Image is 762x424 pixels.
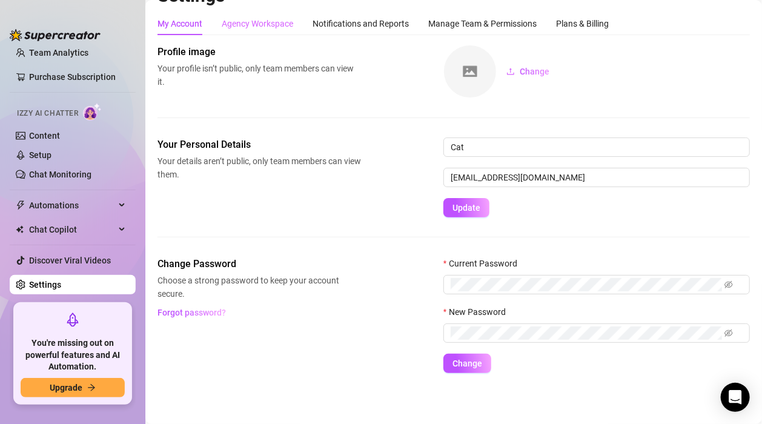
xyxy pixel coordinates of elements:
button: Upgradearrow-right [21,378,125,397]
span: upload [506,67,515,76]
div: Manage Team & Permissions [428,17,537,30]
span: Change Password [157,257,361,271]
span: Upgrade [50,383,82,393]
a: Chat Monitoring [29,170,91,179]
a: Discover Viral Videos [29,256,111,265]
img: square-placeholder.png [444,45,496,98]
span: Update [452,203,480,213]
span: eye-invisible [724,280,733,289]
span: Forgot password? [158,308,227,317]
span: Choose a strong password to keep your account secure. [157,274,361,300]
div: My Account [157,17,202,30]
input: Current Password [451,278,722,291]
span: Chat Copilot [29,220,115,239]
span: Automations [29,196,115,215]
img: Chat Copilot [16,225,24,234]
a: Team Analytics [29,48,88,58]
img: AI Chatter [83,103,102,121]
span: Change [452,359,482,368]
a: Content [29,131,60,141]
div: Agency Workspace [222,17,293,30]
span: Change [520,67,549,76]
a: Purchase Subscription [29,67,126,87]
button: Forgot password? [157,303,227,322]
button: Update [443,198,489,217]
span: You're missing out on powerful features and AI Automation. [21,337,125,373]
span: rocket [65,313,80,327]
a: Setup [29,150,51,160]
span: Your details aren’t public, only team members can view them. [157,154,361,181]
span: Izzy AI Chatter [17,108,78,119]
label: New Password [443,305,514,319]
div: Notifications and Reports [313,17,409,30]
input: Enter new email [443,168,750,187]
input: Enter name [443,137,750,157]
img: logo-BBDzfeDw.svg [10,29,101,41]
button: Change [497,62,559,81]
div: Plans & Billing [556,17,609,30]
button: Change [443,354,491,373]
span: Your profile isn’t public, only team members can view it. [157,62,361,88]
span: Profile image [157,45,361,59]
span: Your Personal Details [157,137,361,152]
label: Current Password [443,257,525,270]
span: eye-invisible [724,329,733,337]
input: New Password [451,326,722,340]
a: Settings [29,280,61,290]
span: arrow-right [87,383,96,392]
div: Open Intercom Messenger [721,383,750,412]
span: thunderbolt [16,200,25,210]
